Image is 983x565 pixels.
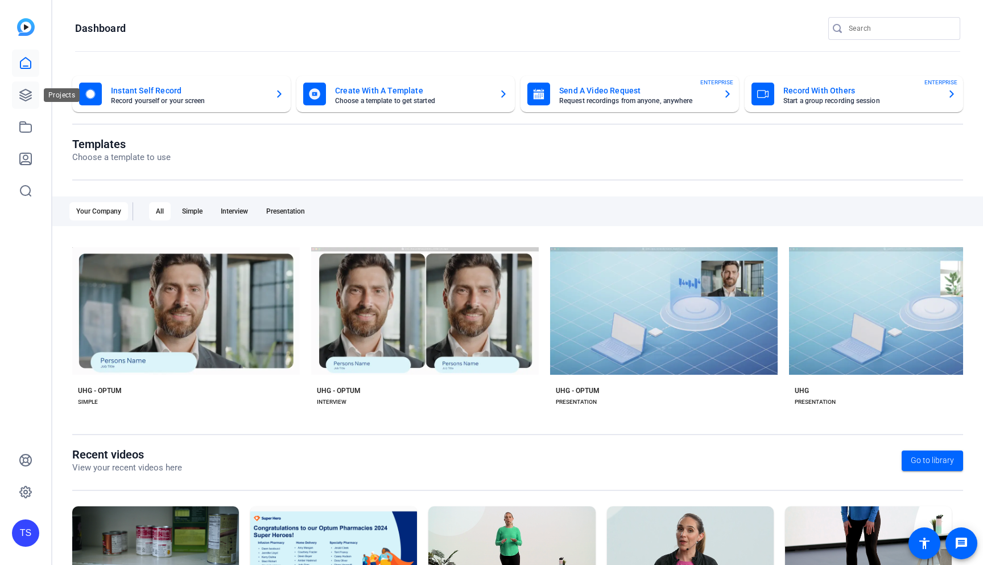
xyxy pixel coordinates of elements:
[317,386,361,395] div: UHG - OPTUM
[12,519,39,547] div: TS
[556,398,597,407] div: PRESENTATION
[72,76,291,112] button: Instant Self RecordRecord yourself or your screen
[783,84,938,97] mat-card-title: Record With Others
[214,202,255,220] div: Interview
[783,97,938,104] mat-card-subtitle: Start a group recording session
[111,84,266,97] mat-card-title: Instant Self Record
[17,18,35,36] img: blue-gradient.svg
[559,84,714,97] mat-card-title: Send A Video Request
[111,97,266,104] mat-card-subtitle: Record yourself or your screen
[795,398,836,407] div: PRESENTATION
[911,455,954,466] span: Go to library
[72,461,182,474] p: View your recent videos here
[335,84,490,97] mat-card-title: Create With A Template
[317,398,346,407] div: INTERVIEW
[955,537,968,550] mat-icon: message
[924,78,957,87] span: ENTERPRISE
[556,386,600,395] div: UHG - OPTUM
[72,448,182,461] h1: Recent videos
[72,137,171,151] h1: Templates
[521,76,739,112] button: Send A Video RequestRequest recordings from anyone, anywhereENTERPRISE
[849,22,951,35] input: Search
[335,97,490,104] mat-card-subtitle: Choose a template to get started
[78,398,98,407] div: SIMPLE
[902,451,963,471] a: Go to library
[296,76,515,112] button: Create With A TemplateChoose a template to get started
[44,88,80,102] div: Projects
[259,202,312,220] div: Presentation
[795,386,809,395] div: UHG
[78,386,122,395] div: UHG - OPTUM
[745,76,963,112] button: Record With OthersStart a group recording sessionENTERPRISE
[559,97,714,104] mat-card-subtitle: Request recordings from anyone, anywhere
[918,537,931,550] mat-icon: accessibility
[69,202,128,220] div: Your Company
[72,151,171,164] p: Choose a template to use
[75,22,126,35] h1: Dashboard
[149,202,171,220] div: All
[175,202,209,220] div: Simple
[700,78,733,87] span: ENTERPRISE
